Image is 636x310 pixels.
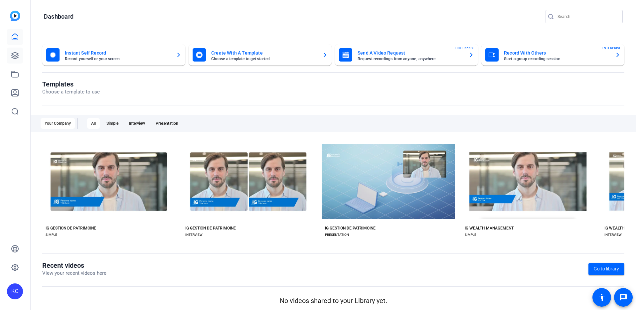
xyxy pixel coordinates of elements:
mat-icon: message [619,293,627,301]
div: Interview [125,118,149,129]
h1: Dashboard [44,13,74,21]
div: Simple [102,118,122,129]
div: Your Company [41,118,75,129]
div: Presentation [152,118,182,129]
div: SIMPLE [46,232,57,237]
mat-card-subtitle: Choose a template to get started [211,57,317,61]
div: IG WEALTH MANAGEMENT [465,226,514,231]
mat-card-title: Instant Self Record [65,49,171,57]
div: INTERVIEW [185,232,203,237]
h1: Recent videos [42,261,106,269]
div: IG GESTION DE PATRIMOINE [185,226,236,231]
mat-card-title: Send A Video Request [358,49,463,57]
input: Search [557,13,617,21]
div: IG GESTION DE PATRIMOINE [46,226,96,231]
button: Create With A TemplateChoose a template to get started [189,44,332,66]
div: SIMPLE [465,232,476,237]
span: ENTERPRISE [455,46,475,51]
mat-card-subtitle: Request recordings from anyone, anywhere [358,57,463,61]
img: blue-gradient.svg [10,11,20,21]
mat-card-subtitle: Record yourself or your screen [65,57,171,61]
button: Instant Self RecordRecord yourself or your screen [42,44,185,66]
button: Record With OthersStart a group recording sessionENTERPRISE [481,44,624,66]
div: IG GESTION DE PATRIMOINE [325,226,376,231]
div: All [87,118,100,129]
p: View your recent videos here [42,269,106,277]
div: INTERVIEW [604,232,622,237]
a: Go to library [588,263,624,275]
p: Choose a template to use [42,88,100,96]
div: KC [7,283,23,299]
mat-card-title: Record With Others [504,49,610,57]
h1: Templates [42,80,100,88]
mat-icon: accessibility [598,293,606,301]
mat-card-title: Create With A Template [211,49,317,57]
span: Go to library [594,265,619,272]
div: PRESENTATION [325,232,349,237]
p: No videos shared to your Library yet. [42,296,624,306]
mat-card-subtitle: Start a group recording session [504,57,610,61]
button: Send A Video RequestRequest recordings from anyone, anywhereENTERPRISE [335,44,478,66]
span: ENTERPRISE [602,46,621,51]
